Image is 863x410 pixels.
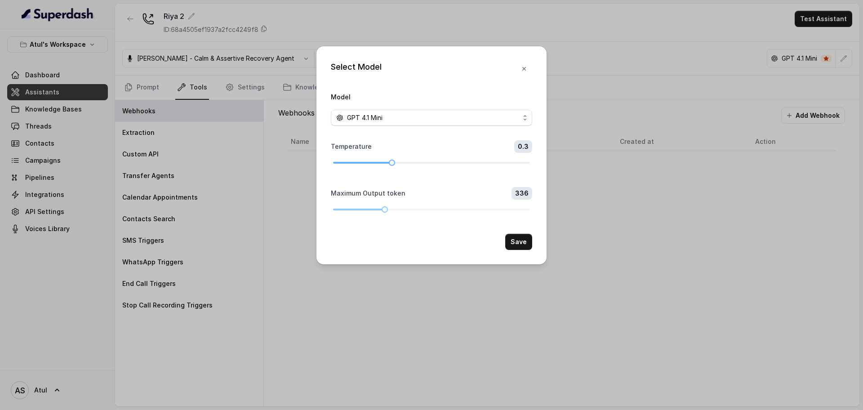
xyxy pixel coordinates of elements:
[331,142,372,151] label: Temperature
[347,112,383,123] span: GPT 4.1 Mini
[512,187,532,200] span: 336
[336,114,343,121] svg: openai logo
[514,140,532,153] span: 0.3
[331,61,382,77] div: Select Model
[331,110,532,126] button: openai logoGPT 4.1 Mini
[331,93,351,101] label: Model
[331,189,405,198] label: Maximum Output token
[505,234,532,250] button: Save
